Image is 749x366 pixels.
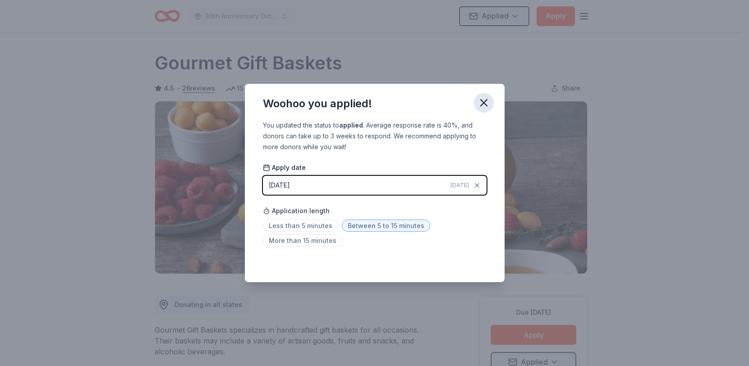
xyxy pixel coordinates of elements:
[263,176,487,195] button: [DATE][DATE]
[263,163,306,172] span: Apply date
[263,234,342,247] span: More than 15 minutes
[450,182,469,189] span: [DATE]
[263,220,338,232] span: Less than 5 minutes
[269,180,290,191] div: [DATE]
[263,96,372,111] div: Woohoo you applied!
[263,120,487,152] div: You updated the status to . Average response rate is 40%, and donors can take up to 3 weeks to re...
[263,206,330,216] span: Application length
[339,121,363,129] b: applied
[342,220,430,232] span: Between 5 to 15 minutes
